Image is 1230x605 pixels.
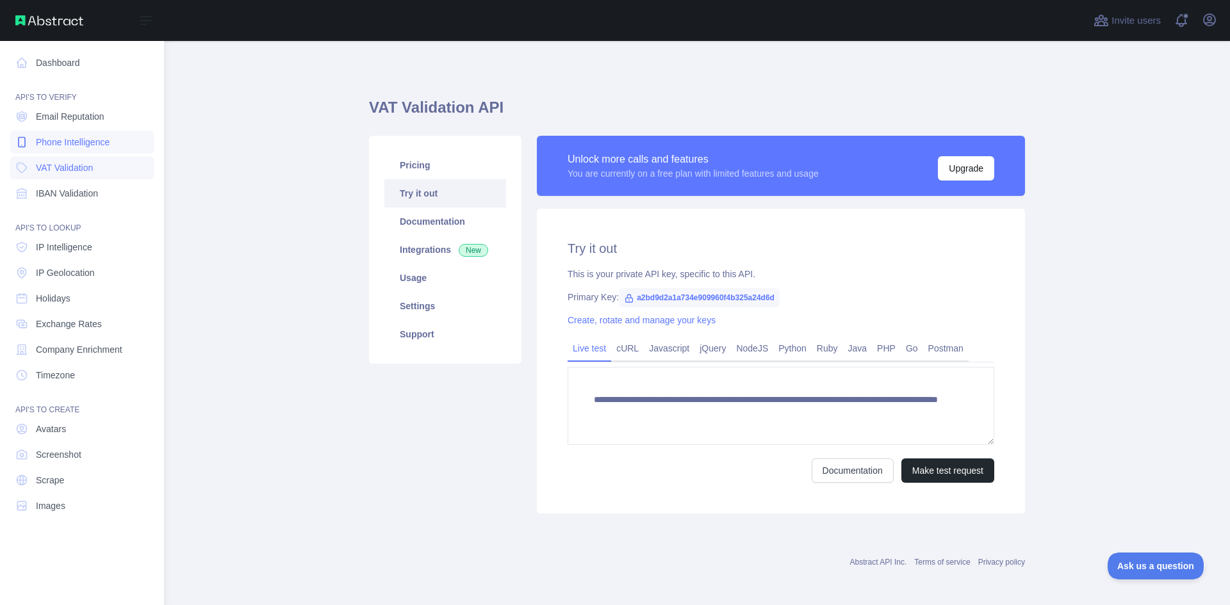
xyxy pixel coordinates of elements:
span: Avatars [36,423,66,435]
a: Settings [384,292,506,320]
a: Images [10,494,154,517]
span: Company Enrichment [36,343,122,356]
a: Holidays [10,287,154,310]
a: Terms of service [914,558,970,567]
a: Create, rotate and manage your keys [568,315,716,325]
div: API'S TO CREATE [10,389,154,415]
span: Scrape [36,474,64,487]
span: Timezone [36,369,75,382]
span: Images [36,499,65,512]
span: IBAN Validation [36,187,98,200]
a: Screenshot [10,443,154,466]
a: Timezone [10,364,154,387]
a: Avatars [10,417,154,440]
a: jQuery [694,338,731,359]
span: IP Geolocation [36,266,95,279]
img: Abstract API [15,15,83,26]
button: Upgrade [938,156,994,181]
a: Scrape [10,469,154,492]
iframe: Toggle Customer Support [1108,553,1204,579]
a: Python [773,338,812,359]
button: Make test request [901,458,994,483]
span: IP Intelligence [36,241,92,254]
a: Javascript [644,338,694,359]
a: IP Intelligence [10,236,154,259]
a: IP Geolocation [10,261,154,284]
a: Live test [568,338,611,359]
a: Documentation [812,458,894,483]
div: Primary Key: [568,291,994,303]
span: Invite users [1111,13,1161,28]
a: VAT Validation [10,156,154,179]
a: Exchange Rates [10,312,154,335]
span: New [459,244,488,257]
a: Dashboard [10,51,154,74]
span: VAT Validation [36,161,93,174]
h2: Try it out [568,239,994,257]
a: cURL [611,338,644,359]
a: Pricing [384,151,506,179]
a: Try it out [384,179,506,207]
button: Invite users [1091,10,1163,31]
a: Company Enrichment [10,338,154,361]
div: Unlock more calls and features [568,152,819,167]
a: Support [384,320,506,348]
span: Holidays [36,292,70,305]
a: Ruby [812,338,843,359]
a: Go [901,338,923,359]
a: NodeJS [731,338,773,359]
a: Postman [923,338,969,359]
span: Exchange Rates [36,318,102,330]
a: Documentation [384,207,506,236]
div: API'S TO VERIFY [10,77,154,102]
div: This is your private API key, specific to this API. [568,268,994,280]
a: Usage [384,264,506,292]
a: PHP [872,338,901,359]
a: Integrations New [384,236,506,264]
a: Phone Intelligence [10,131,154,154]
a: IBAN Validation [10,182,154,205]
span: a2bd9d2a1a734e909960f4b325a24d6d [619,288,780,307]
div: API'S TO LOOKUP [10,207,154,233]
span: Screenshot [36,448,81,461]
a: Privacy policy [978,558,1025,567]
span: Email Reputation [36,110,104,123]
h1: VAT Validation API [369,97,1025,128]
span: Phone Intelligence [36,136,110,149]
a: Abstract API Inc. [850,558,907,567]
div: You are currently on a free plan with limited features and usage [568,167,819,180]
a: Email Reputation [10,105,154,128]
a: Java [843,338,873,359]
